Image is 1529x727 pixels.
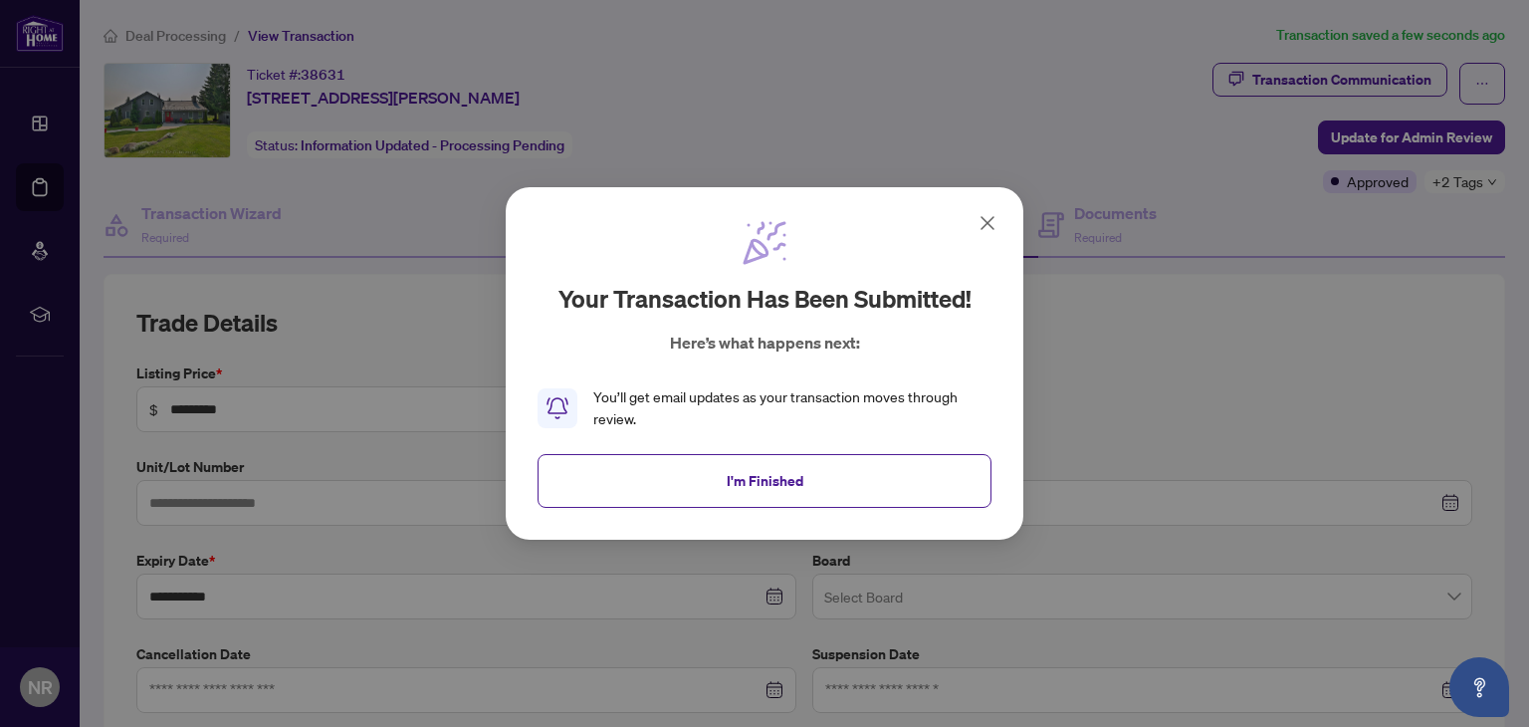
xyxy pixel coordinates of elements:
p: Here’s what happens next: [670,331,860,355]
button: I'm Finished [538,454,991,508]
div: You’ll get email updates as your transaction moves through review. [593,386,991,430]
h2: Your transaction has been submitted! [558,283,972,315]
span: I'm Finished [727,465,803,497]
button: Open asap [1449,657,1509,717]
